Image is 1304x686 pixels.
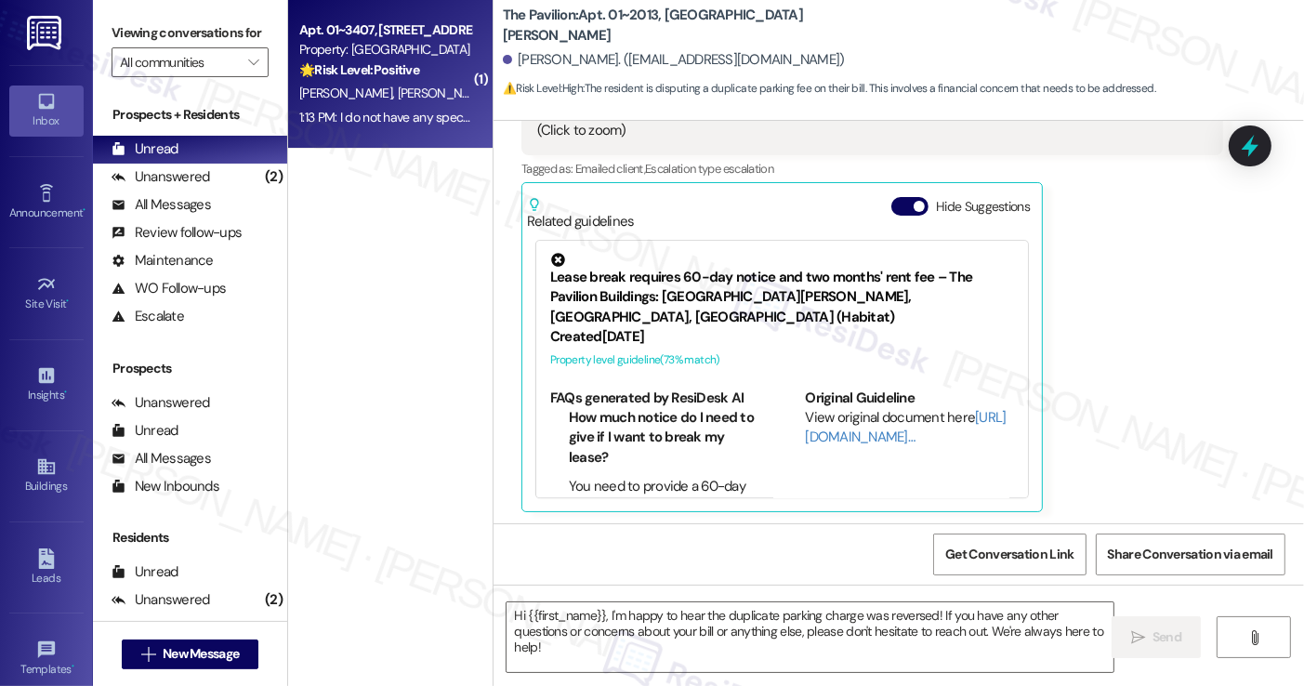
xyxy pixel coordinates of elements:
[83,204,86,217] span: •
[569,477,759,536] li: You need to provide a 60-day notice if you wish to break your lease.
[141,647,155,662] i: 
[933,534,1086,575] button: Get Conversation Link
[550,327,1014,347] div: Created [DATE]
[1096,534,1285,575] button: Share Conversation via email
[575,161,645,177] span: Emailed client ,
[9,543,84,593] a: Leads
[260,586,287,614] div: (2)
[945,545,1073,564] span: Get Conversation Link
[9,634,84,684] a: Templates •
[527,197,635,231] div: Related guidelines
[112,618,211,638] div: All Messages
[507,602,1113,672] textarea: Hi {{first_name}}, I'm happy to hear the duplicate parking charge was reversed! If you have any o...
[112,251,214,270] div: Maintenance
[550,253,1014,327] div: Lease break requires 60-day notice and two months' rent fee – The Pavilion Buildings: [GEOGRAPHIC...
[120,47,239,77] input: All communities
[503,79,1155,99] span: : The resident is disputing a duplicate parking fee on their bill. This involves a financial conc...
[64,386,67,399] span: •
[521,155,1223,182] div: Tagged as:
[9,451,84,501] a: Buildings
[67,295,70,308] span: •
[9,360,84,410] a: Insights •
[112,477,219,496] div: New Inbounds
[550,350,1014,370] div: Property level guideline ( 73 % match)
[112,307,184,326] div: Escalate
[503,81,583,96] strong: ⚠️ Risk Level: High
[397,85,617,101] span: [PERSON_NAME][DEMOGRAPHIC_DATA]
[72,660,74,673] span: •
[1247,630,1261,645] i: 
[9,86,84,136] a: Inbox
[805,408,1006,446] a: [URL][DOMAIN_NAME]…
[112,421,178,441] div: Unread
[112,223,242,243] div: Review follow-ups
[93,528,287,547] div: Residents
[112,590,210,610] div: Unanswered
[93,359,287,378] div: Prospects
[299,85,398,101] span: [PERSON_NAME]
[163,644,239,664] span: New Message
[27,16,65,50] img: ResiDesk Logo
[112,279,226,298] div: WO Follow-ups
[503,50,845,70] div: [PERSON_NAME]. ([EMAIL_ADDRESS][DOMAIN_NAME])
[9,269,84,319] a: Site Visit •
[299,109,809,125] div: 1:13 PM: I do not have any specific feedback. everything was planned and went in as expected.
[569,408,759,468] li: How much notice do I need to give if I want to break my lease?
[122,640,259,669] button: New Message
[112,167,210,187] div: Unanswered
[112,139,178,159] div: Unread
[645,161,773,177] span: Escalation type escalation
[112,19,269,47] label: Viewing conversations for
[112,562,178,582] div: Unread
[299,20,471,40] div: Apt. 01~3407, [STREET_ADDRESS][PERSON_NAME]
[805,389,915,407] b: Original Guideline
[550,389,744,407] b: FAQs generated by ResiDesk AI
[1112,616,1202,658] button: Send
[112,393,210,413] div: Unanswered
[503,6,875,46] b: The Pavilion: Apt. 01~2013, [GEOGRAPHIC_DATA][PERSON_NAME]
[248,55,258,70] i: 
[805,408,1014,448] div: View original document here
[299,61,419,78] strong: 🌟 Risk Level: Positive
[260,163,287,191] div: (2)
[537,121,1193,140] div: (Click to zoom)
[1108,545,1273,564] span: Share Conversation via email
[93,105,287,125] div: Prospects + Residents
[112,449,211,468] div: All Messages
[1131,630,1145,645] i: 
[112,195,211,215] div: All Messages
[1153,627,1181,647] span: Send
[299,40,471,59] div: Property: [GEOGRAPHIC_DATA]
[936,197,1030,217] label: Hide Suggestions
